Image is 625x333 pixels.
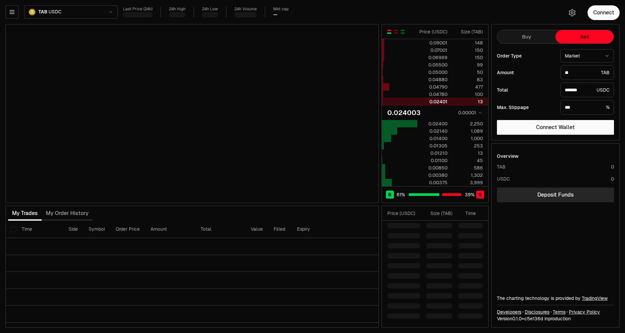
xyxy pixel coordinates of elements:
[611,163,614,170] div: 0
[465,191,475,198] span: 39 %
[560,100,614,115] div: %
[525,309,549,315] a: Disclosures
[453,172,483,179] div: 1,302
[400,29,405,34] button: Show Buy Orders Only
[418,47,447,53] div: 0.07001
[497,188,614,202] a: Deposit Funds
[273,12,278,18] div: —
[497,176,510,182] div: USDC
[426,210,452,217] div: Size ( TAB )
[28,8,36,16] img: TAB.png
[145,221,195,238] th: Amount
[497,309,521,315] a: Developers
[245,221,268,238] th: Value
[497,120,614,135] button: Connect Wallet
[560,83,614,97] div: USDC
[453,135,483,142] div: 1,000
[453,91,483,98] div: 100
[268,221,292,238] th: Filled
[560,65,614,80] div: TAB
[453,54,483,61] div: 150
[418,69,447,76] div: 0.05000
[456,109,483,117] button: 0.00001
[453,84,483,90] div: 477
[418,120,447,127] div: 0.02400
[453,62,483,68] div: 99
[418,28,447,35] div: Price ( USDC )
[524,316,543,322] span: c5e136dd46adbee947ba8e77d0a400520d0af525
[388,191,392,198] span: B
[418,150,447,156] div: 0.01210
[453,150,483,156] div: 13
[202,7,218,12] div: 24h Low
[418,135,447,142] div: 0.01400
[292,221,337,238] th: Expiry
[387,29,392,34] button: Show Buy and Sell Orders
[169,7,186,12] div: 24h High
[418,91,447,98] div: 0.04780
[497,295,614,302] div: The charting technology is provided by
[418,39,447,46] div: 0.09001
[418,128,447,134] div: 0.02140
[418,76,447,83] div: 0.04880
[418,142,447,149] div: 0.01305
[418,157,447,164] div: 0.01100
[418,179,447,186] div: 0.00375
[453,39,483,46] div: 148
[11,227,16,232] button: Select all
[497,88,555,92] div: Total
[453,142,483,149] div: 253
[234,7,257,12] div: 24h Volume
[387,108,421,117] div: 0.024003
[418,84,447,90] div: 0.04790
[497,315,614,322] div: Version 0.1.0 + in production
[588,5,620,20] button: Connect
[418,172,447,179] div: 0.00380
[418,98,447,105] div: 0.02401
[453,128,483,134] div: 1,089
[497,163,506,170] div: TAB
[582,295,608,301] a: TradingView
[453,164,483,171] div: 586
[569,309,600,315] a: Privacy Policy
[393,29,399,34] button: Show Sell Orders Only
[418,62,447,68] div: 0.05500
[497,153,519,159] div: Overview
[453,69,483,76] div: 50
[453,98,483,105] div: 13
[497,70,555,75] div: Amount
[453,157,483,164] div: 45
[555,30,614,43] button: Sell
[611,176,614,182] div: 0
[83,221,110,238] th: Symbol
[123,7,152,12] div: Last Price (24h)
[42,207,93,220] button: My Order History
[553,309,565,315] a: Terms
[479,191,482,198] span: S
[453,28,483,35] div: Size ( TAB )
[16,221,63,238] th: Time
[38,9,47,15] span: TAB
[8,207,42,220] button: My Trades
[48,9,61,15] span: USDC
[387,210,420,217] div: Price ( USDC )
[458,210,476,217] div: Time
[453,179,483,186] div: 3,999
[560,49,614,63] button: Market
[273,7,289,12] div: Mkt cap
[6,24,379,203] iframe: Financial Chart
[110,221,145,238] th: Order Price
[497,105,555,110] div: Max. Slippage
[63,221,83,238] th: Side
[453,120,483,127] div: 2,250
[418,164,447,171] div: 0.00850
[397,191,405,198] span: 61 %
[497,53,555,58] div: Order Type
[453,76,483,83] div: 83
[497,30,555,43] button: Buy
[418,54,447,61] div: 0.06969
[453,47,483,53] div: 150
[195,221,245,238] th: Total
